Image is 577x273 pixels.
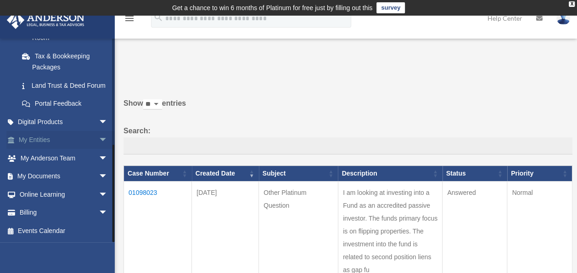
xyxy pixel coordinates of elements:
th: Created Date: activate to sort column ascending [192,166,259,182]
th: Subject: activate to sort column ascending [259,166,338,182]
div: close [569,1,575,7]
th: Case Number: activate to sort column ascending [124,166,192,182]
img: Anderson Advisors Platinum Portal [4,11,87,29]
span: arrow_drop_down [99,204,117,222]
a: Billingarrow_drop_down [6,204,122,222]
span: arrow_drop_down [99,167,117,186]
span: arrow_drop_down [99,149,117,168]
a: My Documentsarrow_drop_down [6,167,122,186]
a: Portal Feedback [13,95,117,113]
a: My Anderson Teamarrow_drop_down [6,149,122,167]
input: Search: [123,137,572,155]
i: menu [124,13,135,24]
div: Get a chance to win 6 months of Platinum for free just by filling out this [172,2,373,13]
span: arrow_drop_down [99,113,117,131]
label: Search: [123,125,572,155]
a: Tax & Bookkeeping Packages [13,47,117,76]
label: Show entries [123,97,572,119]
th: Description: activate to sort column ascending [338,166,442,182]
a: menu [124,16,135,24]
a: Events Calendar [6,222,122,240]
a: My Entitiesarrow_drop_down [6,131,122,149]
a: Digital Productsarrow_drop_down [6,113,122,131]
a: Land Trust & Deed Forum [13,76,117,95]
a: survey [376,2,405,13]
span: arrow_drop_down [99,185,117,204]
img: User Pic [556,11,570,25]
a: Online Learningarrow_drop_down [6,185,122,204]
th: Status: activate to sort column ascending [443,166,507,182]
select: Showentries [143,99,162,110]
i: search [153,12,163,23]
span: arrow_drop_down [99,131,117,150]
th: Priority: activate to sort column ascending [507,166,572,182]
